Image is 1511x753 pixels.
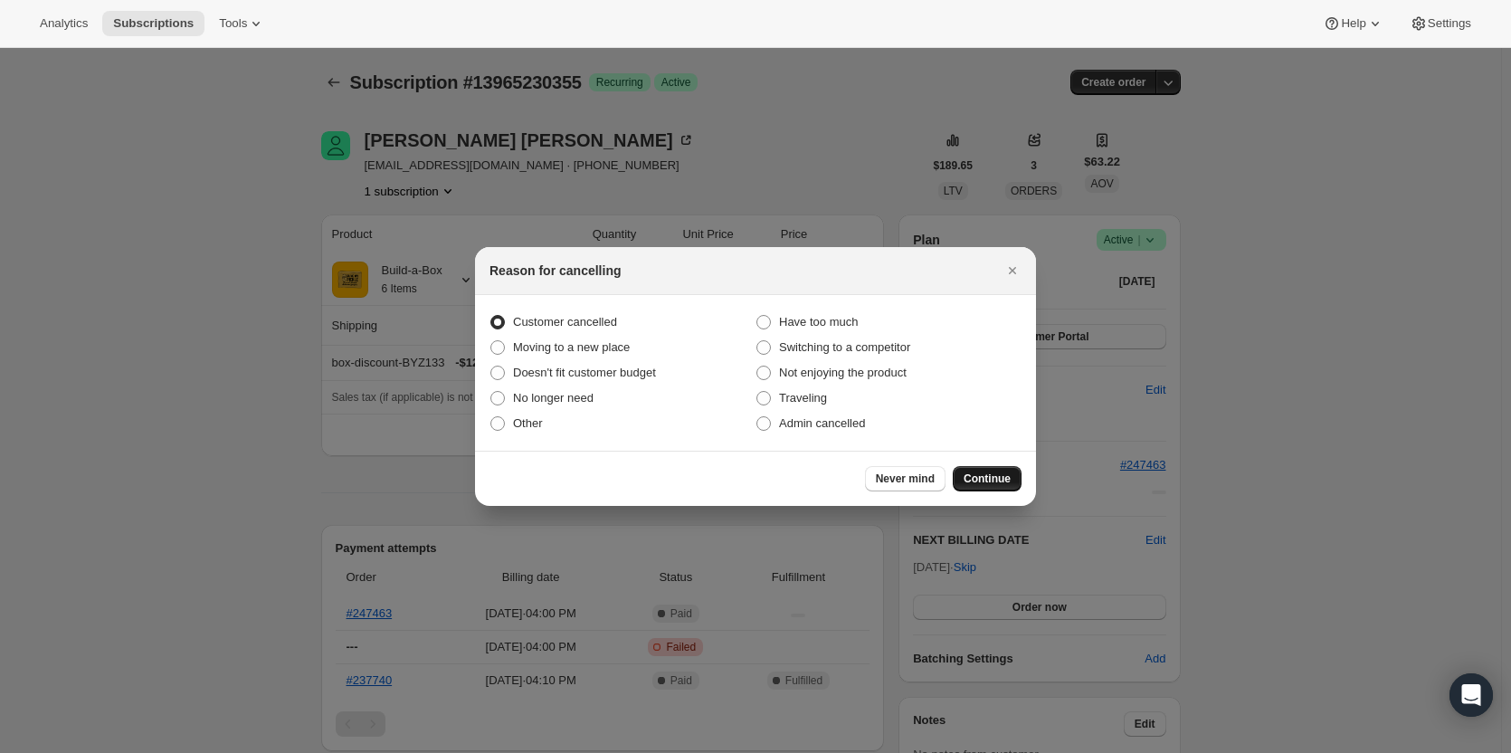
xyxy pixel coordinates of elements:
span: Never mind [876,472,935,486]
button: Never mind [865,466,946,491]
button: Subscriptions [102,11,204,36]
button: Close [1000,258,1025,283]
button: Help [1312,11,1394,36]
span: Switching to a competitor [779,340,910,354]
span: Analytics [40,16,88,31]
span: Help [1341,16,1365,31]
span: Moving to a new place [513,340,630,354]
span: Continue [964,472,1011,486]
span: Have too much [779,315,858,329]
span: Not enjoying the product [779,366,907,379]
span: Admin cancelled [779,416,865,430]
span: No longer need [513,391,594,405]
button: Tools [208,11,276,36]
button: Continue [953,466,1022,491]
span: Settings [1428,16,1471,31]
span: Doesn't fit customer budget [513,366,656,379]
span: Customer cancelled [513,315,617,329]
span: Other [513,416,543,430]
div: Open Intercom Messenger [1449,673,1493,717]
button: Settings [1399,11,1482,36]
h2: Reason for cancelling [489,262,621,280]
span: Subscriptions [113,16,194,31]
span: Traveling [779,391,827,405]
span: Tools [219,16,247,31]
button: Analytics [29,11,99,36]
